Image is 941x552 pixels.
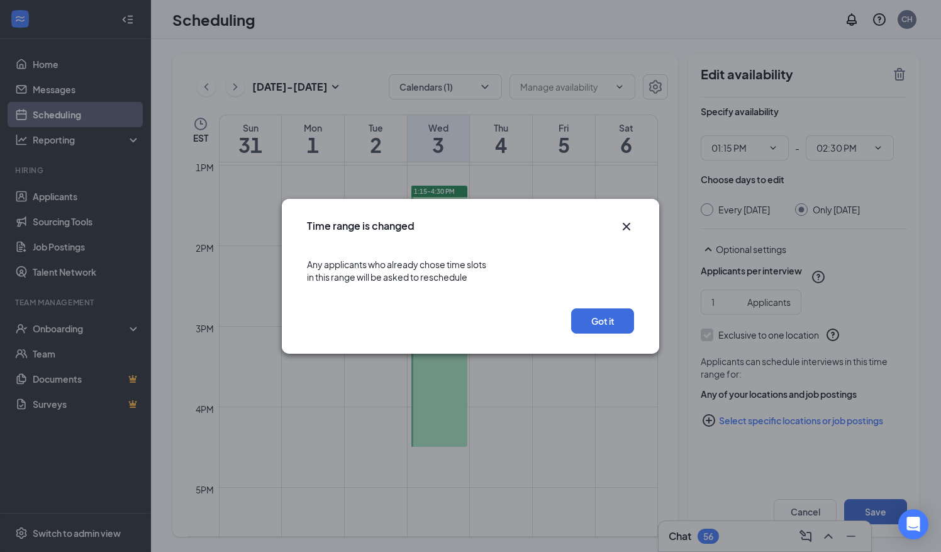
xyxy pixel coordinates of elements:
button: Close [619,219,634,234]
div: Open Intercom Messenger [898,509,928,539]
div: Any applicants who already chose time slots in this range will be asked to reschedule [307,245,634,296]
h3: Time range is changed [307,219,415,233]
button: Got it [571,308,634,334]
svg: Cross [619,219,634,234]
